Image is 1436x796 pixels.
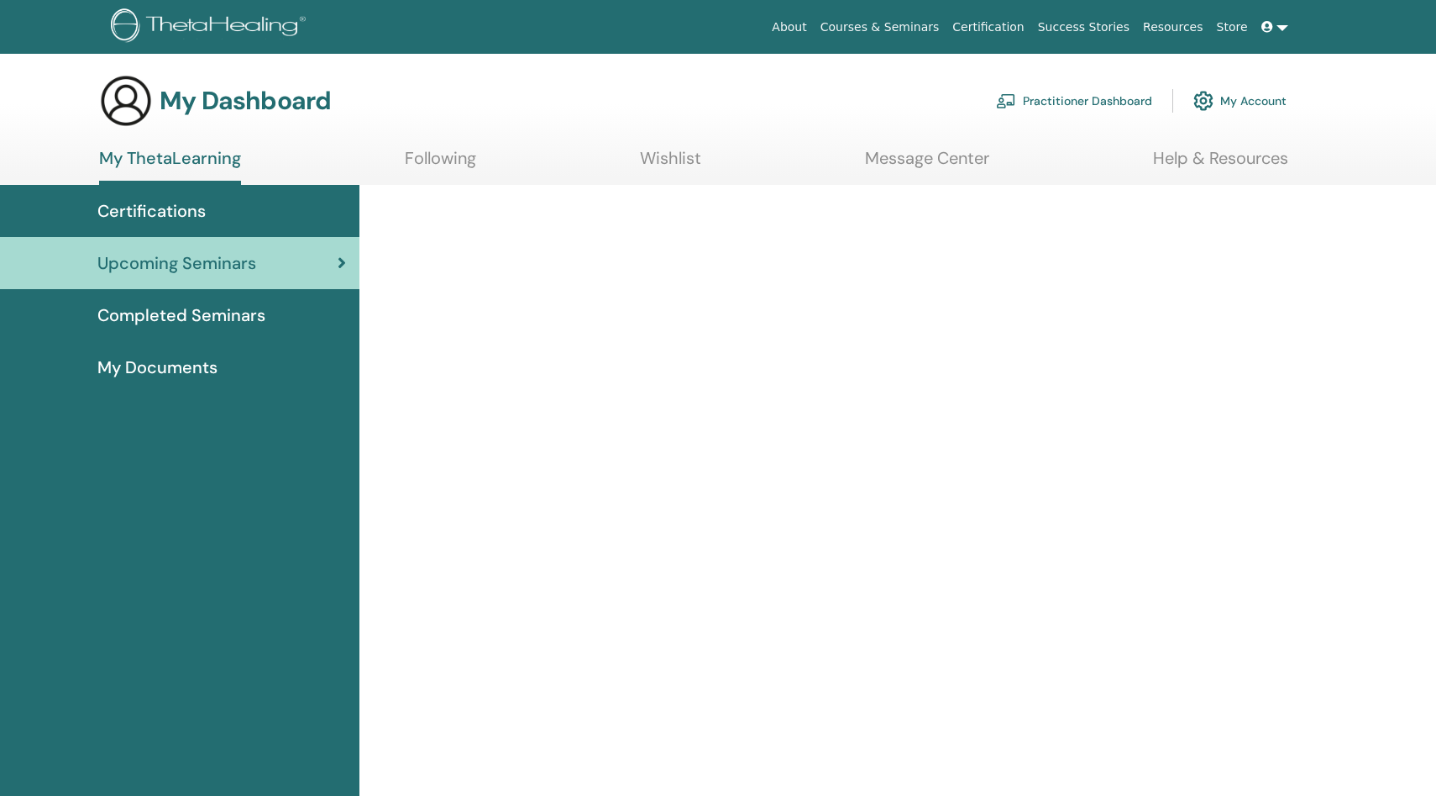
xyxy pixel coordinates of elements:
[97,250,256,276] span: Upcoming Seminars
[405,148,476,181] a: Following
[996,93,1016,108] img: chalkboard-teacher.svg
[97,303,265,328] span: Completed Seminars
[814,12,946,43] a: Courses & Seminars
[111,8,312,46] img: logo.png
[1193,82,1287,119] a: My Account
[1031,12,1136,43] a: Success Stories
[99,148,241,185] a: My ThetaLearning
[946,12,1030,43] a: Certification
[97,355,217,380] span: My Documents
[1210,12,1255,43] a: Store
[765,12,813,43] a: About
[160,86,331,116] h3: My Dashboard
[996,82,1152,119] a: Practitioner Dashboard
[97,198,206,224] span: Certifications
[640,148,701,181] a: Wishlist
[1153,148,1288,181] a: Help & Resources
[865,148,989,181] a: Message Center
[1136,12,1210,43] a: Resources
[99,74,153,128] img: generic-user-icon.jpg
[1193,87,1213,115] img: cog.svg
